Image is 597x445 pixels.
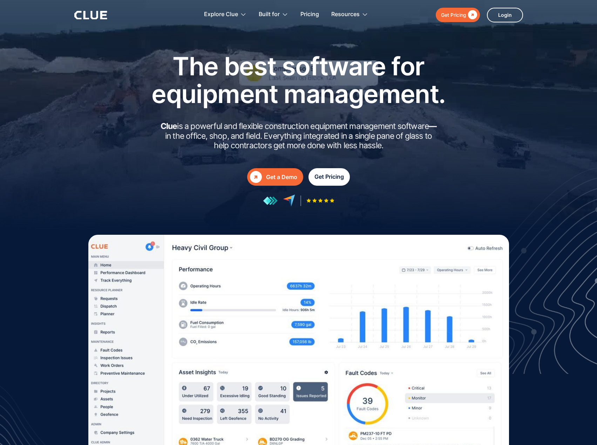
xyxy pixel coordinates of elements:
[259,4,288,26] div: Built for
[263,196,278,205] img: reviews at getapp
[247,168,303,186] a: Get a Demo
[161,121,177,131] strong: Clue
[141,52,456,108] h1: The best software for equipment management.
[487,8,523,22] a: Login
[300,4,319,26] a: Pricing
[331,4,368,26] div: Resources
[442,166,597,374] img: Design for fleet management software
[436,8,480,22] a: Get Pricing
[283,194,295,207] img: reviews at capterra
[250,171,262,183] div: 
[158,122,439,151] h2: is a powerful and flexible construction equipment management software in the office, shop, and fi...
[429,121,436,131] strong: —
[441,11,466,19] div: Get Pricing
[204,4,246,26] div: Explore Clue
[471,347,597,445] iframe: Chat Widget
[331,4,360,26] div: Resources
[266,173,297,182] div: Get a Demo
[314,172,344,181] div: Get Pricing
[306,198,334,203] img: Five-star rating icon
[466,11,477,19] div: 
[259,4,280,26] div: Built for
[308,168,350,186] a: Get Pricing
[204,4,238,26] div: Explore Clue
